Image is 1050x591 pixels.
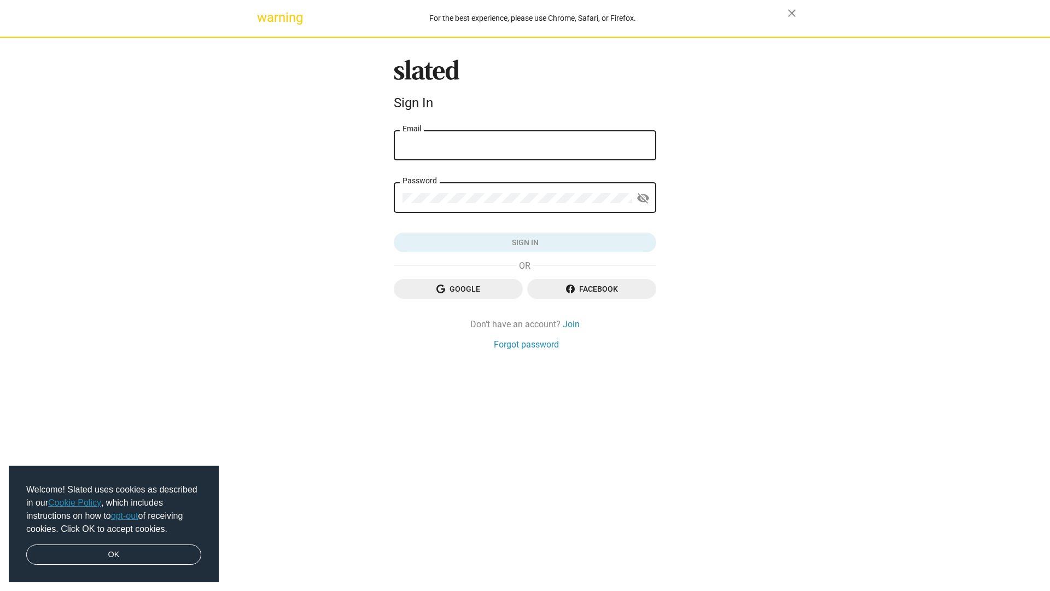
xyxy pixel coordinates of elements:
a: Join [563,318,580,330]
span: Facebook [536,279,647,299]
button: Google [394,279,523,299]
button: Facebook [527,279,656,299]
a: opt-out [111,511,138,520]
button: Show password [632,188,654,210]
a: Forgot password [494,339,559,350]
mat-icon: close [785,7,798,20]
a: dismiss cookie message [26,544,201,565]
span: Welcome! Slated uses cookies as described in our , which includes instructions on how to of recei... [26,483,201,536]
sl-branding: Sign In [394,60,656,115]
div: For the best experience, please use Chrome, Safari, or Firefox. [278,11,787,26]
mat-icon: warning [257,11,270,24]
div: Don't have an account? [394,318,656,330]
span: Google [402,279,514,299]
a: Cookie Policy [48,498,101,507]
div: Sign In [394,95,656,111]
div: cookieconsent [9,466,219,583]
mat-icon: visibility_off [637,190,650,207]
